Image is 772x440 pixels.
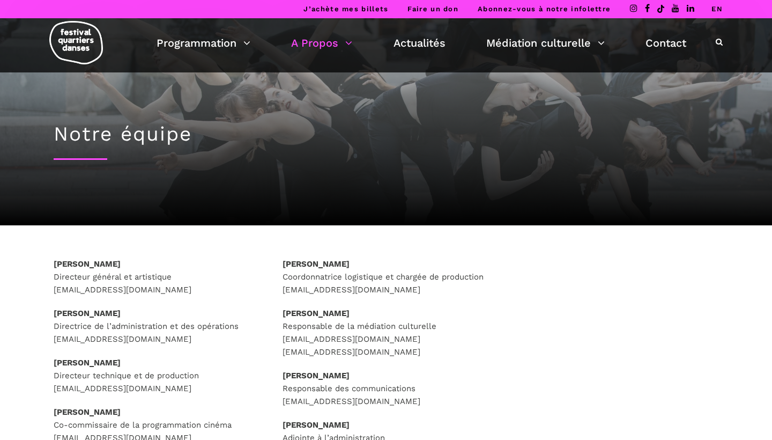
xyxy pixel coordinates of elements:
a: Abonnez-vous à notre infolettre [478,5,611,13]
strong: [PERSON_NAME] [54,407,121,417]
a: Faire un don [407,5,458,13]
h1: Notre équipe [54,122,718,146]
p: Directeur technique et de production [EMAIL_ADDRESS][DOMAIN_NAME] [54,356,261,395]
strong: [PERSON_NAME] [54,259,121,269]
p: Responsable des communications [EMAIL_ADDRESS][DOMAIN_NAME] [283,369,490,408]
p: Directeur général et artistique [EMAIL_ADDRESS][DOMAIN_NAME] [54,258,261,296]
a: Médiation culturelle [486,34,605,52]
strong: [PERSON_NAME] [283,259,350,269]
a: A Propos [291,34,352,52]
a: Contact [645,34,686,52]
p: Directrice de l’administration et des opérations [EMAIL_ADDRESS][DOMAIN_NAME] [54,307,261,346]
strong: [PERSON_NAME] [283,371,350,380]
a: J’achète mes billets [303,5,388,13]
a: Programmation [157,34,250,52]
strong: [PERSON_NAME] [283,309,350,318]
a: EN [711,5,723,13]
strong: [PERSON_NAME] [54,309,121,318]
strong: [PERSON_NAME] [283,420,350,430]
img: logo-fqd-med [49,21,103,64]
p: Responsable de la médiation culturelle [EMAIL_ADDRESS][DOMAIN_NAME] [EMAIL_ADDRESS][DOMAIN_NAME] [283,307,490,358]
a: Actualités [394,34,446,52]
p: Coordonnatrice logistique et chargée de production [EMAIL_ADDRESS][DOMAIN_NAME] [283,258,490,296]
strong: [PERSON_NAME] [54,358,121,368]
